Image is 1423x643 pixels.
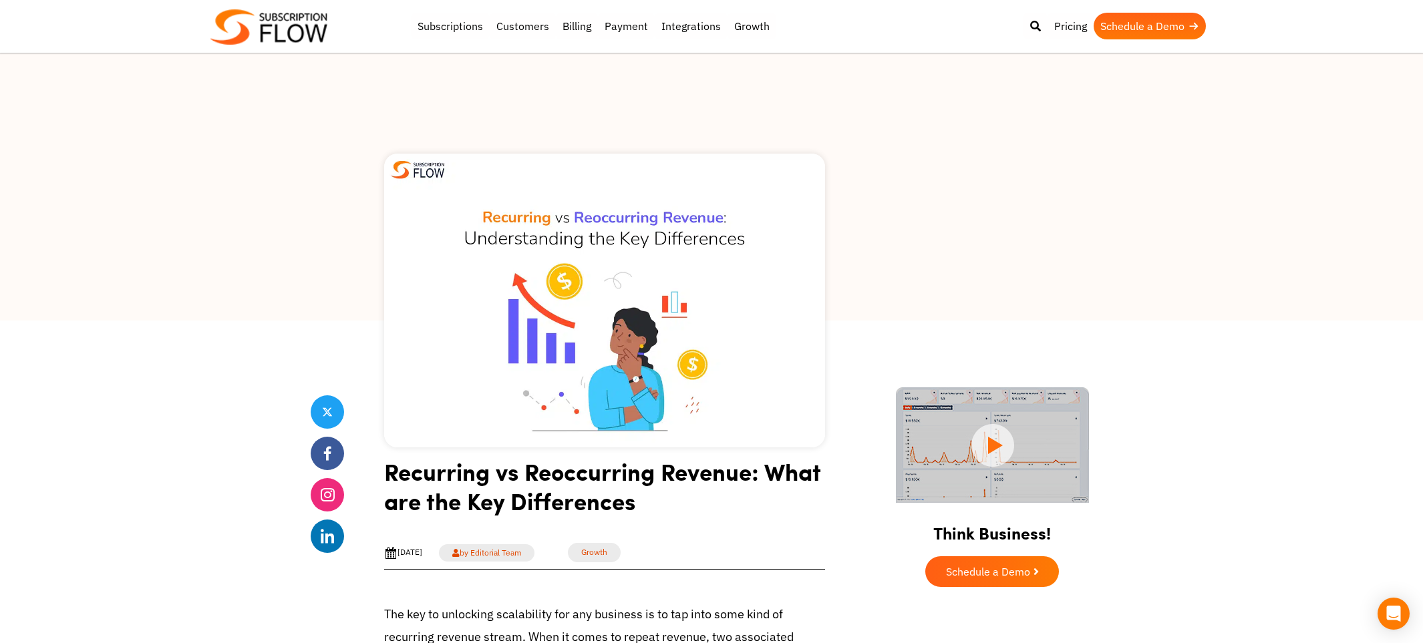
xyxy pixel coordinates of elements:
div: [DATE] [384,546,422,560]
a: by Editorial Team [439,544,534,562]
a: Subscriptions [411,13,490,39]
img: Subscriptionflow [210,9,327,45]
span: Schedule a Demo [946,566,1030,577]
a: Schedule a Demo [925,556,1059,587]
a: Schedule a Demo [1094,13,1206,39]
a: Payment [598,13,655,39]
div: Open Intercom Messenger [1378,598,1410,630]
h2: Think Business! [872,507,1112,550]
img: recurring vs reoccurring revenue [384,154,825,447]
a: Growth [728,13,776,39]
a: Customers [490,13,556,39]
a: Growth [568,543,621,562]
a: Billing [556,13,598,39]
a: Pricing [1048,13,1094,39]
img: intro video [896,387,1089,503]
a: Integrations [655,13,728,39]
h1: Recurring vs Reoccurring Revenue: What are the Key Differences [384,457,825,525]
